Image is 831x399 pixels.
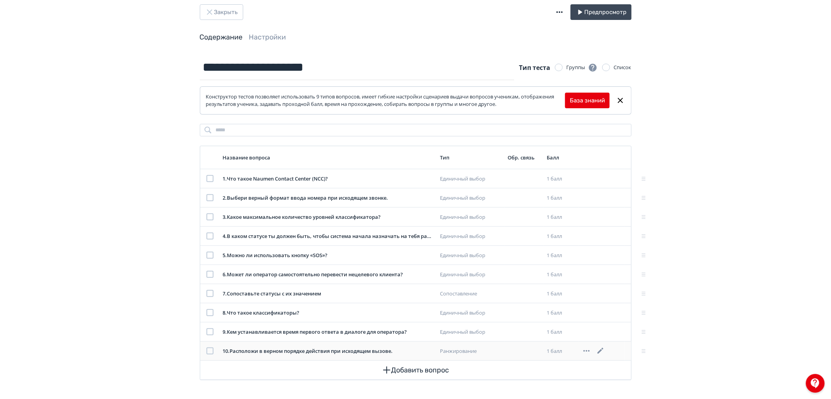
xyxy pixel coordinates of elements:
[565,93,610,108] button: База знаний
[223,309,434,317] div: 8 . Что такое классификаторы?
[547,347,576,355] div: 1 балл
[547,328,576,336] div: 1 балл
[570,96,605,105] a: База знаний
[440,309,501,317] div: Единичный выбор
[440,347,501,355] div: Ранжирование
[223,290,434,298] div: 7 . Сопоставьте статусы с их значением
[440,194,501,202] div: Единичный выбор
[223,154,434,161] div: Название вопроса
[440,154,501,161] div: Тип
[547,233,576,240] div: 1 балл
[440,252,501,259] div: Единичный выбор
[223,233,434,240] div: 4 . В каком статусе ты должен быть, чтобы система начала назначать на тебя работу с клиентом?
[206,361,625,379] button: Добавить вопрос
[206,93,565,108] div: Конструктор тестов позволяет использовать 9 типов вопросов, имеет гибкие настройки сценариев выда...
[519,63,550,72] span: Тип теста
[440,213,501,221] div: Единичный выбор
[440,175,501,183] div: Единичный выбор
[547,194,576,202] div: 1 балл
[223,175,434,183] div: 1 . Что такое Naumen Contact Center (NCC)?
[547,271,576,279] div: 1 балл
[440,233,501,240] div: Единичный выбор
[508,154,540,161] div: Обр. связь
[200,33,243,41] a: Содержание
[223,328,434,336] div: 9 . Кем устанавливается время первого ответа в диалоге для оператора?
[547,175,576,183] div: 1 балл
[547,213,576,221] div: 1 балл
[440,328,501,336] div: Единичный выбор
[440,271,501,279] div: Единичный выбор
[200,4,243,20] button: Закрыть
[566,63,598,72] div: Группы
[223,194,434,202] div: 2 . Выбери верный формат ввода номера при исходящем звонке.
[223,271,434,279] div: 6 . Может ли оператор самостоятельно перевести нецелевого клиента?
[223,213,434,221] div: 3 . Какое максимальное количество уровней классификатора?
[547,309,576,317] div: 1 балл
[223,252,434,259] div: 5 . Можно ли использовать кнопку «SOS»?
[249,33,286,41] a: Настройки
[571,4,632,20] button: Предпросмотр
[440,290,501,298] div: Сопоставление
[614,64,632,72] div: Список
[547,252,576,259] div: 1 балл
[547,154,576,161] div: Балл
[547,290,576,298] div: 1 балл
[223,347,434,355] div: 10 . Расположи в верном порядке действия при исходящем вызове.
